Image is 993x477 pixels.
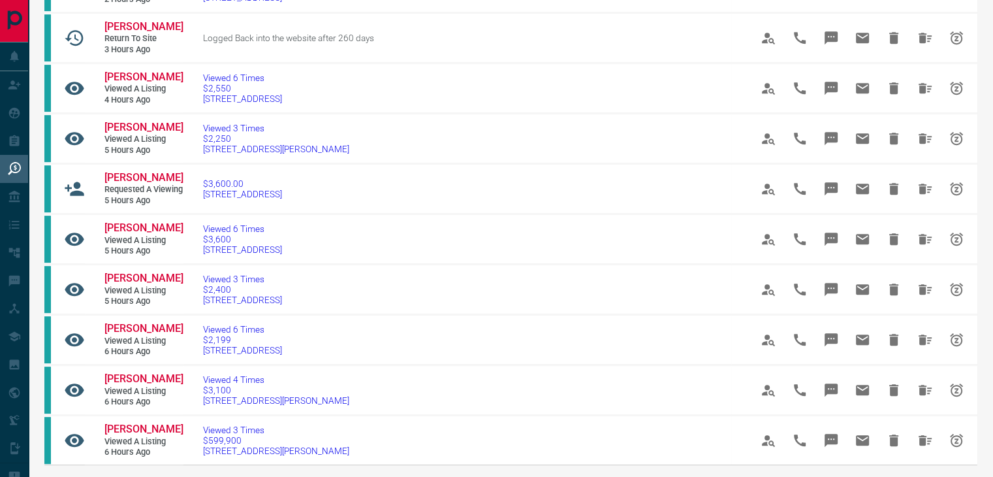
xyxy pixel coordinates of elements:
span: Call [784,123,815,154]
span: Hide [878,22,909,54]
span: [STREET_ADDRESS][PERSON_NAME] [203,395,349,406]
a: $3,600.00[STREET_ADDRESS] [203,178,282,199]
span: View Profile [753,374,784,406]
span: Call [784,274,815,305]
span: [PERSON_NAME] [104,171,183,184]
span: $2,400 [203,284,282,295]
span: Call [784,223,815,255]
a: Viewed 3 Times$2,250[STREET_ADDRESS][PERSON_NAME] [203,123,349,154]
span: Email [847,223,878,255]
span: Hide [878,223,909,255]
span: Snooze [941,173,972,205]
a: [PERSON_NAME] [104,322,183,336]
span: Email [847,123,878,154]
span: View Profile [753,123,784,154]
span: Viewed a Listing [104,134,183,145]
span: 5 hours ago [104,195,183,206]
span: Snooze [941,324,972,355]
span: [PERSON_NAME] [104,121,183,133]
span: [STREET_ADDRESS] [203,189,282,199]
span: Hide All from Charlene Celis [909,324,941,355]
span: $3,600 [203,234,282,244]
span: $3,100 [203,385,349,395]
span: Viewed a Listing [104,84,183,95]
span: 6 hours ago [104,346,183,357]
span: 3 hours ago [104,44,183,56]
span: [PERSON_NAME] [104,322,183,335]
span: Hide [878,173,909,205]
span: Hide [878,374,909,406]
span: Hide All from Caitlin Galbraith [909,173,941,205]
span: Viewed 4 Times [203,374,349,385]
div: condos.ca [44,14,51,61]
span: 4 hours ago [104,95,183,106]
a: Viewed 3 Times$599,900[STREET_ADDRESS][PERSON_NAME] [203,425,349,456]
span: Viewed a Listing [104,336,183,347]
span: Viewed a Listing [104,386,183,397]
span: Logged Back into the website after 260 days [203,33,374,43]
span: View Profile [753,223,784,255]
span: [PERSON_NAME] [104,372,183,385]
span: Hide [878,425,909,456]
span: Snooze [941,223,972,255]
div: condos.ca [44,165,51,212]
a: Viewed 6 Times$2,199[STREET_ADDRESS] [203,324,282,355]
span: Call [784,22,815,54]
span: Snooze [941,425,972,456]
span: $2,550 [203,83,282,93]
span: 5 hours ago [104,246,183,257]
span: Message [815,425,847,456]
a: [PERSON_NAME] [104,121,183,135]
div: condos.ca [44,316,51,363]
div: condos.ca [44,65,51,112]
span: Call [784,173,815,205]
span: [PERSON_NAME] [104,20,183,33]
span: View Profile [753,173,784,205]
a: Viewed 4 Times$3,100[STREET_ADDRESS][PERSON_NAME] [203,374,349,406]
span: [PERSON_NAME] [104,272,183,284]
span: View Profile [753,425,784,456]
span: Hide All from Sonya Kameneva [909,274,941,305]
span: [STREET_ADDRESS][PERSON_NAME] [203,144,349,154]
span: View Profile [753,274,784,305]
span: 5 hours ago [104,296,183,307]
span: View Profile [753,324,784,355]
span: Snooze [941,73,972,104]
span: [PERSON_NAME] [104,222,183,234]
span: $599,900 [203,435,349,446]
span: Snooze [941,22,972,54]
a: [PERSON_NAME] [104,272,183,286]
span: [PERSON_NAME] [104,423,183,435]
span: [STREET_ADDRESS] [203,244,282,255]
span: [STREET_ADDRESS] [203,345,282,355]
span: [STREET_ADDRESS] [203,93,282,104]
span: Viewed 3 Times [203,274,282,284]
span: Viewed 6 Times [203,324,282,335]
span: Email [847,73,878,104]
span: Message [815,173,847,205]
span: [STREET_ADDRESS][PERSON_NAME] [203,446,349,456]
span: Message [815,73,847,104]
span: Hide All from Alex Zhou [909,374,941,406]
span: Snooze [941,123,972,154]
span: $2,199 [203,335,282,345]
span: Message [815,223,847,255]
span: Email [847,425,878,456]
span: Call [784,73,815,104]
span: Call [784,425,815,456]
span: Hide All from Chloe Lin [909,123,941,154]
a: [PERSON_NAME] [104,171,183,185]
span: Snooze [941,374,972,406]
span: [PERSON_NAME] [104,71,183,83]
span: Email [847,22,878,54]
div: condos.ca [44,367,51,414]
span: Email [847,173,878,205]
span: Hide [878,123,909,154]
span: $3,600.00 [203,178,282,189]
span: 6 hours ago [104,447,183,458]
a: [PERSON_NAME] [104,71,183,84]
a: [PERSON_NAME] [104,20,183,34]
span: Viewed a Listing [104,286,183,297]
span: Hide All from Tijana Medencevic [909,22,941,54]
span: Viewed 3 Times [203,425,349,435]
